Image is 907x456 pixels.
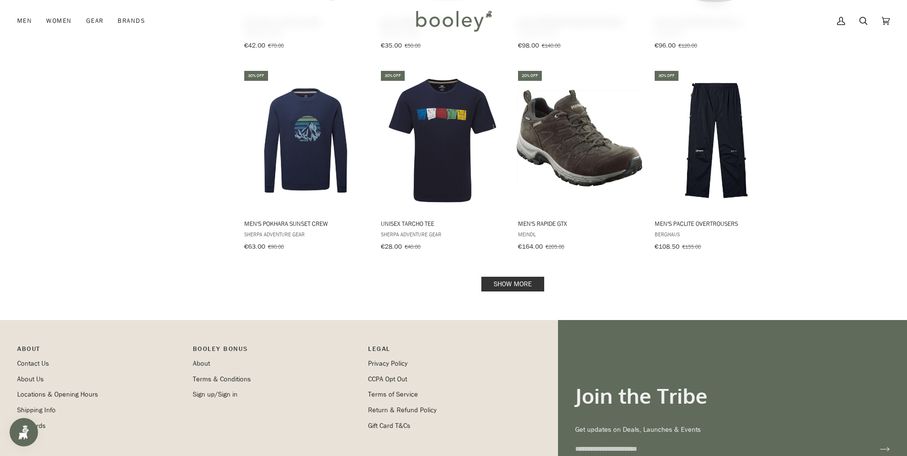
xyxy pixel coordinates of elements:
[244,219,368,228] span: Men's Pokhara Sunset Crew
[118,16,145,26] span: Brands
[518,41,539,50] span: €98.00
[655,242,679,251] span: €108.50
[412,7,495,35] img: Booley
[653,69,779,254] a: Men's Paclite Overtrousers
[653,78,779,204] img: Berghaus Men's Paclite Overtrousers - Booley Galway
[193,390,238,399] a: Sign up/Sign in
[193,359,210,368] a: About
[379,78,506,204] img: Sherpa Adventure Gear Men's Tarcho Tee Rathee Blue - Booley Galway
[481,277,544,291] a: Show more
[244,41,265,50] span: €42.00
[17,390,98,399] a: Locations & Opening Hours
[368,359,408,368] a: Privacy Policy
[381,242,402,251] span: €28.00
[655,219,778,228] span: Men's Paclite Overtrousers
[10,418,38,446] iframe: Button to open loyalty program pop-up
[17,375,44,384] a: About Us
[655,230,778,238] span: Berghaus
[655,41,676,50] span: €96.00
[405,41,420,49] span: €50.00
[405,243,420,251] span: €40.00
[682,243,701,251] span: €155.00
[517,78,643,204] img: Men's Rapide GTX Dunkelbraun - booley Galway
[17,359,49,368] a: Contact Us
[268,243,284,251] span: €90.00
[368,375,407,384] a: CCPA Opt Out
[379,69,506,254] a: Unisex Tarcho Tee
[381,71,405,81] div: 30% off
[193,344,359,359] p: Booley Bonus
[518,230,641,238] span: Meindl
[542,41,560,49] span: €140.00
[193,375,251,384] a: Terms & Conditions
[243,78,369,204] img: Sherpa Adventure Gear Men's Pokhara Sunset Crew Rathee - Booley Galway
[381,219,504,228] span: Unisex Tarcho Tee
[86,16,104,26] span: Gear
[17,344,183,359] p: Pipeline_Footer Main
[518,242,543,251] span: €164.00
[244,280,782,289] div: Pagination
[244,242,265,251] span: €63.00
[243,69,369,254] a: Men's Pokhara Sunset Crew
[268,41,284,49] span: €70.00
[655,71,678,81] div: 30% off
[17,16,32,26] span: Men
[46,16,71,26] span: Women
[17,406,56,415] a: Shipping Info
[381,41,402,50] span: €35.00
[368,406,437,415] a: Return & Refund Policy
[368,421,410,430] a: Gift Card T&Cs
[517,69,643,254] a: Men's Rapide GTX
[678,41,697,49] span: €120.00
[368,344,534,359] p: Pipeline_Footer Sub
[244,230,368,238] span: Sherpa Adventure Gear
[518,71,542,81] div: 20% off
[518,219,641,228] span: Men's Rapide GTX
[368,390,418,399] a: Terms of Service
[244,71,268,81] div: 30% off
[381,230,504,238] span: Sherpa Adventure Gear
[546,243,564,251] span: €205.00
[575,425,890,435] p: Get updates on Deals, Launches & Events
[575,383,890,409] h3: Join the Tribe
